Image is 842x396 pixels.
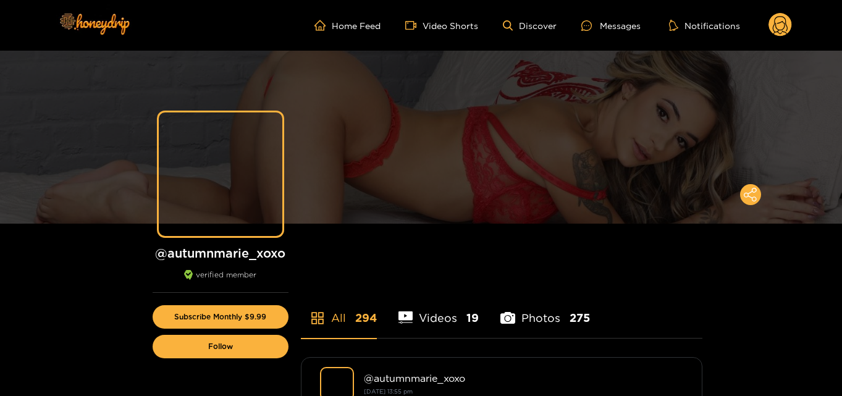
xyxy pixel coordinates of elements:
div: @ autumnmarie_xoxo [364,373,683,384]
span: video-camera [405,20,423,31]
button: Notifications [665,19,744,32]
button: Subscribe Monthly $9.99 [153,305,288,329]
span: appstore [310,311,325,326]
li: All [301,282,377,338]
span: 275 [570,310,590,326]
a: Discover [503,20,557,31]
li: Photos [500,282,590,338]
button: Follow [153,335,288,358]
h1: @ autumnmarie_xoxo [153,245,288,261]
span: 294 [355,310,377,326]
div: verified member [153,270,288,293]
a: Home Feed [314,20,381,31]
small: [DATE] 13:55 pm [364,388,413,395]
span: home [314,20,332,31]
span: Follow [208,342,233,351]
li: Videos [398,282,479,338]
span: 19 [466,310,479,326]
a: Video Shorts [405,20,478,31]
div: Messages [581,19,641,33]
